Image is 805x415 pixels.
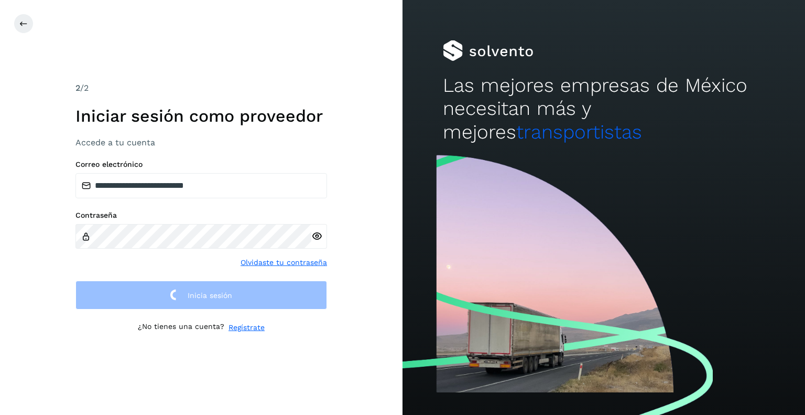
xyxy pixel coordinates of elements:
p: ¿No tienes una cuenta? [138,322,224,333]
button: Inicia sesión [75,281,327,310]
a: Olvidaste tu contraseña [241,257,327,268]
span: Inicia sesión [188,292,232,299]
span: transportistas [516,121,642,143]
span: 2 [75,83,80,93]
h3: Accede a tu cuenta [75,137,327,147]
label: Correo electrónico [75,160,327,169]
label: Contraseña [75,211,327,220]
div: /2 [75,82,327,94]
h1: Iniciar sesión como proveedor [75,106,327,126]
h2: Las mejores empresas de México necesitan más y mejores [443,74,765,144]
a: Regístrate [229,322,265,333]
